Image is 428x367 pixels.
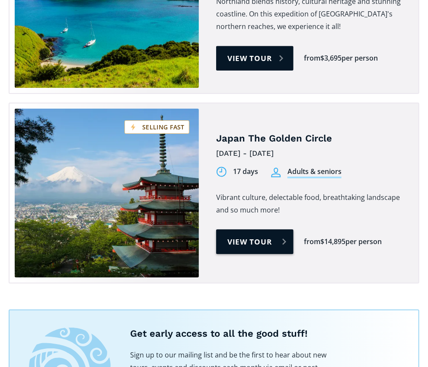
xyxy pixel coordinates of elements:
h4: Japan The Golden Circle [216,132,406,145]
div: from [304,53,321,63]
a: View tour [216,229,294,254]
div: from [304,237,321,247]
div: 17 [233,167,241,177]
div: $3,695 [321,53,342,63]
p: Vibrant culture, delectable food, breathtaking landscape and so much more! [216,191,406,216]
div: days [243,167,258,177]
div: $14,895 [321,237,346,247]
div: Adults & seniors [287,167,342,178]
div: per person [342,53,378,63]
h5: Get early access to all the good stuff! [130,328,399,340]
div: per person [346,237,382,247]
a: View tour [216,46,294,71]
div: [DATE] - [DATE] [216,147,406,160]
